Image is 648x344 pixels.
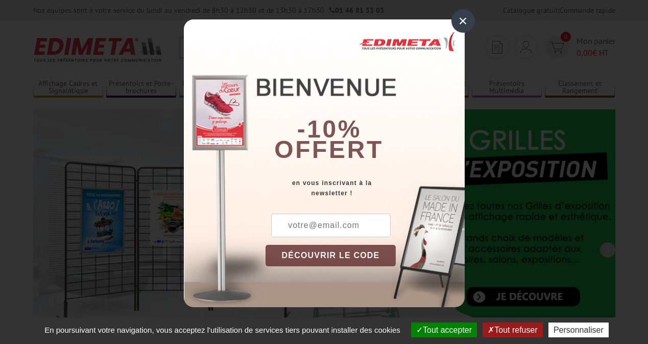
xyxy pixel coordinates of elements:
[266,245,396,266] button: DÉCOUVRIR LE CODE
[451,9,475,33] div: ×
[274,136,383,163] font: offert
[266,178,465,198] div: en vous inscrivant à la newsletter !
[483,323,542,337] button: Tout refuser
[411,323,477,337] button: Tout accepter
[548,323,609,337] button: Personnaliser (fenêtre modale)
[39,326,405,334] span: En poursuivant votre navigation, vous acceptez l'utilisation de services tiers pouvant installer ...
[297,116,362,143] b: -10%
[271,214,391,237] input: votre@email.com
